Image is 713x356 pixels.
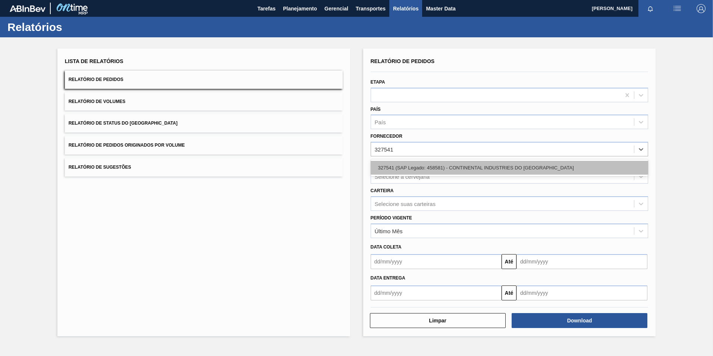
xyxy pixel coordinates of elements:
span: Data coleta [371,244,402,250]
button: Limpar [370,313,506,328]
span: Relatório de Volumes [69,99,125,104]
button: Download [512,313,647,328]
label: Período Vigente [371,215,412,221]
input: dd/mm/yyyy [516,254,647,269]
span: Relatório de Pedidos [69,77,123,82]
h1: Relatórios [7,23,140,31]
label: Fornecedor [371,134,402,139]
span: Lista de Relatórios [65,58,123,64]
div: 327541 (SAP Legado: 458581) - CONTINENTAL INDUSTRIES DO [GEOGRAPHIC_DATA] [371,161,648,175]
span: Planejamento [283,4,317,13]
div: Último Mês [375,228,403,234]
div: País [375,119,386,125]
button: Até [502,285,516,300]
span: Relatórios [393,4,418,13]
label: País [371,107,381,112]
span: Relatório de Pedidos [371,58,435,64]
button: Relatório de Pedidos [65,71,343,89]
img: userActions [673,4,682,13]
span: Master Data [426,4,455,13]
button: Relatório de Status do [GEOGRAPHIC_DATA] [65,114,343,132]
label: Carteira [371,188,394,193]
span: Tarefas [257,4,276,13]
button: Relatório de Sugestões [65,158,343,177]
span: Relatório de Pedidos Originados por Volume [69,143,185,148]
div: Selecione a cervejaria [375,173,430,179]
span: Data entrega [371,275,405,281]
button: Relatório de Volumes [65,93,343,111]
button: Notificações [638,3,662,14]
input: dd/mm/yyyy [516,285,647,300]
button: Até [502,254,516,269]
img: Logout [697,4,706,13]
span: Relatório de Status do [GEOGRAPHIC_DATA] [69,121,178,126]
img: TNhmsLtSVTkK8tSr43FrP2fwEKptu5GPRR3wAAAABJRU5ErkJggg== [10,5,45,12]
span: Gerencial [324,4,348,13]
input: dd/mm/yyyy [371,254,502,269]
label: Etapa [371,79,385,85]
button: Relatório de Pedidos Originados por Volume [65,136,343,154]
span: Transportes [356,4,386,13]
div: Selecione suas carteiras [375,200,436,207]
span: Relatório de Sugestões [69,165,131,170]
input: dd/mm/yyyy [371,285,502,300]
